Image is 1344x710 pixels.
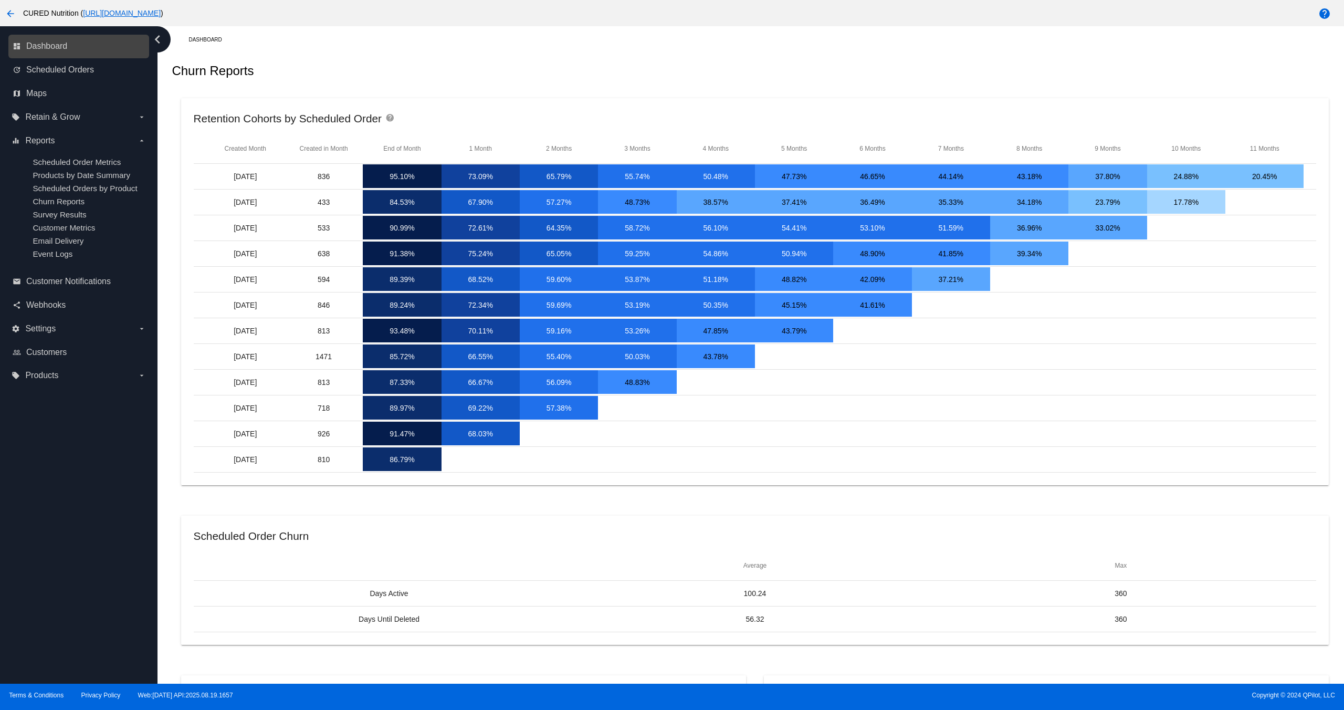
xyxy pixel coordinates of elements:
span: Products by Date Summary [33,171,130,180]
mat-cell: 360 [938,589,1304,598]
mat-cell: 533 [285,216,363,239]
mat-cell: 66.67% [442,370,520,394]
mat-header-cell: 8 Months [990,145,1068,152]
i: update [13,66,21,74]
mat-cell: 72.34% [442,293,520,317]
mat-cell: 56.10% [677,216,755,239]
mat-cell: [DATE] [206,344,285,368]
mat-cell: 93.48% [363,319,441,342]
mat-cell: 813 [285,370,363,394]
mat-icon: help [1318,7,1331,20]
a: Event Logs [33,249,72,258]
i: arrow_drop_down [138,325,146,333]
mat-cell: 90.99% [363,216,441,239]
a: Scheduled Order Metrics [33,158,121,166]
mat-cell: 43.18% [990,164,1068,188]
mat-cell: 24.88% [1147,164,1225,188]
mat-cell: 89.97% [363,396,441,420]
mat-cell: 73.09% [442,164,520,188]
mat-cell: 57.38% [520,396,598,420]
mat-cell: 41.61% [833,293,911,317]
mat-header-cell: 5 Months [755,145,833,152]
mat-cell: 58.72% [598,216,676,239]
mat-cell: 53.87% [598,267,676,291]
mat-cell: [DATE] [206,396,285,420]
span: Settings [25,324,56,333]
mat-cell: 75.24% [442,242,520,265]
mat-cell: [DATE] [206,164,285,188]
i: arrow_drop_down [138,137,146,145]
mat-cell: 56.32 [572,615,938,623]
mat-cell: 69.22% [442,396,520,420]
mat-cell: 638 [285,242,363,265]
mat-cell: 91.38% [363,242,441,265]
mat-cell: 64.35% [520,216,598,239]
i: equalizer [12,137,20,145]
mat-cell: 65.05% [520,242,598,265]
mat-cell: 66.55% [442,344,520,368]
mat-cell: [DATE] [206,267,285,291]
mat-cell: 59.25% [598,242,676,265]
a: Customer Metrics [33,223,95,232]
mat-header-cell: 3 Months [598,145,676,152]
mat-cell: 37.80% [1068,164,1147,188]
mat-cell: [DATE] [206,447,285,471]
mat-cell: 57.27% [520,190,598,214]
mat-header-cell: 2 Months [520,145,598,152]
mat-cell: 810 [285,447,363,471]
mat-header-cell: 10 Months [1147,145,1225,152]
mat-cell: 37.41% [755,190,833,214]
i: arrow_drop_down [138,113,146,121]
mat-cell: 55.74% [598,164,676,188]
mat-cell: 836 [285,164,363,188]
i: map [13,89,21,98]
mat-cell: 48.90% [833,242,911,265]
a: [URL][DOMAIN_NAME] [83,9,161,17]
a: share Webhooks [13,297,146,314]
h2: Scheduled Order Churn [194,530,309,542]
span: Webhooks [26,300,66,310]
mat-cell: 89.39% [363,267,441,291]
a: update Scheduled Orders [13,61,146,78]
h2: Retention Cohorts by Scheduled Order [194,112,382,124]
mat-cell: 54.41% [755,216,833,239]
mat-cell: 718 [285,396,363,420]
span: Customer Notifications [26,277,111,286]
mat-cell: 17.78% [1147,190,1225,214]
mat-cell: 813 [285,319,363,342]
span: Customers [26,348,67,357]
a: Dashboard [188,32,231,48]
mat-cell: 360 [938,615,1304,623]
i: people_outline [13,348,21,357]
mat-cell: 51.59% [912,216,990,239]
mat-cell: 46.65% [833,164,911,188]
span: Churn Reports [33,197,85,206]
mat-cell: 47.73% [755,164,833,188]
mat-cell: 89.24% [363,293,441,317]
i: local_offer [12,113,20,121]
span: Survey Results [33,210,86,219]
mat-cell: 20.45% [1225,164,1304,188]
mat-header-cell: Max [938,562,1304,569]
mat-cell: 48.73% [598,190,676,214]
mat-cell: [DATE] [206,422,285,445]
mat-cell: 51.18% [677,267,755,291]
mat-header-cell: 9 Months [1068,145,1147,152]
span: Scheduled Orders by Product [33,184,137,193]
mat-cell: 50.35% [677,293,755,317]
mat-cell: 59.16% [520,319,598,342]
mat-cell: 48.82% [755,267,833,291]
mat-cell: 37.21% [912,267,990,291]
mat-cell: 86.79% [363,447,441,471]
mat-cell: 55.40% [520,344,598,368]
mat-cell: 36.49% [833,190,911,214]
mat-header-cell: End of Month [363,145,441,152]
i: email [13,277,21,286]
mat-cell: 67.90% [442,190,520,214]
mat-cell: 39.34% [990,242,1068,265]
a: Email Delivery [33,236,83,245]
mat-header-cell: 1 Month [442,145,520,152]
mat-header-cell: Created in Month [285,145,363,152]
